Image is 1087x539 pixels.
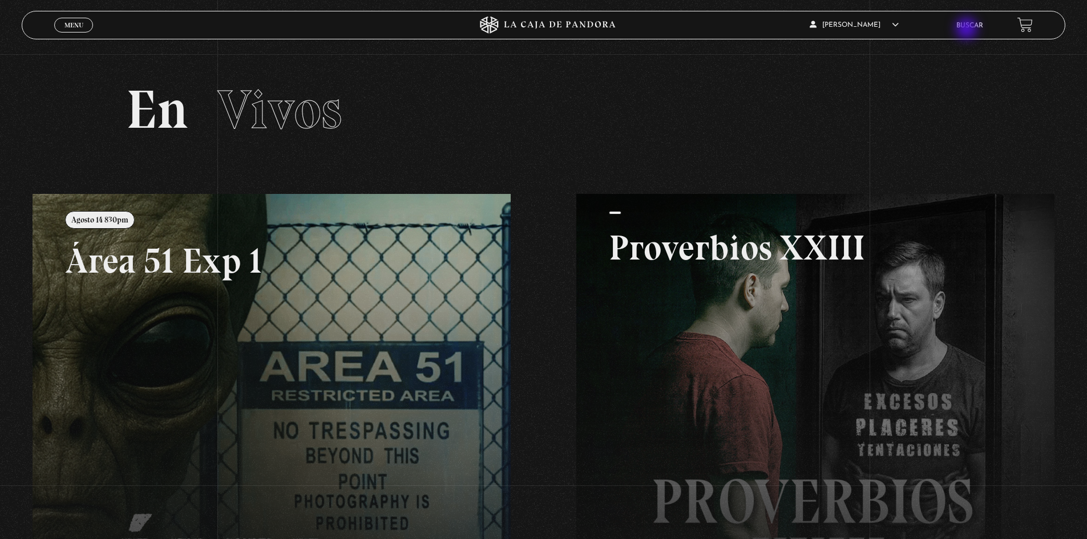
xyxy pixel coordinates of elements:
span: Cerrar [60,31,87,39]
span: [PERSON_NAME] [810,22,899,29]
a: View your shopping cart [1017,17,1033,33]
span: Vivos [217,77,342,142]
span: Menu [64,22,83,29]
a: Buscar [956,22,983,29]
h2: En [126,83,961,137]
